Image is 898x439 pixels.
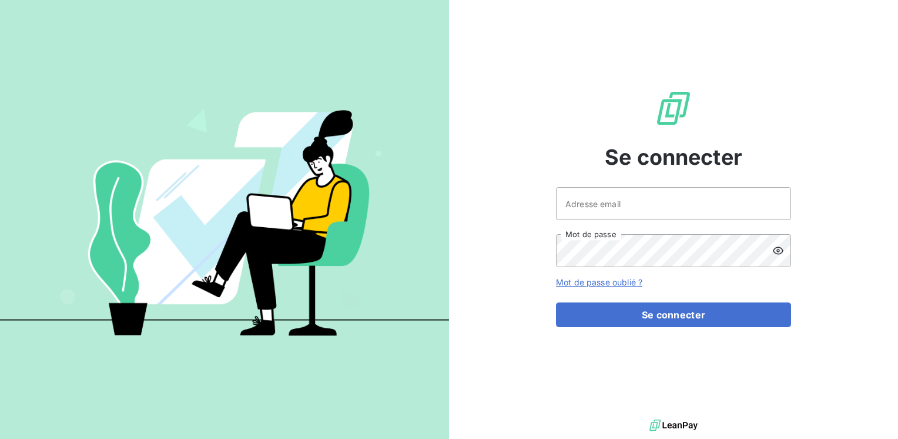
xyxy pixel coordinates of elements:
[556,302,791,327] button: Se connecter
[605,141,742,173] span: Se connecter
[649,417,698,434] img: logo
[556,187,791,220] input: placeholder
[556,277,642,287] a: Mot de passe oublié ?
[655,89,692,127] img: Logo LeanPay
